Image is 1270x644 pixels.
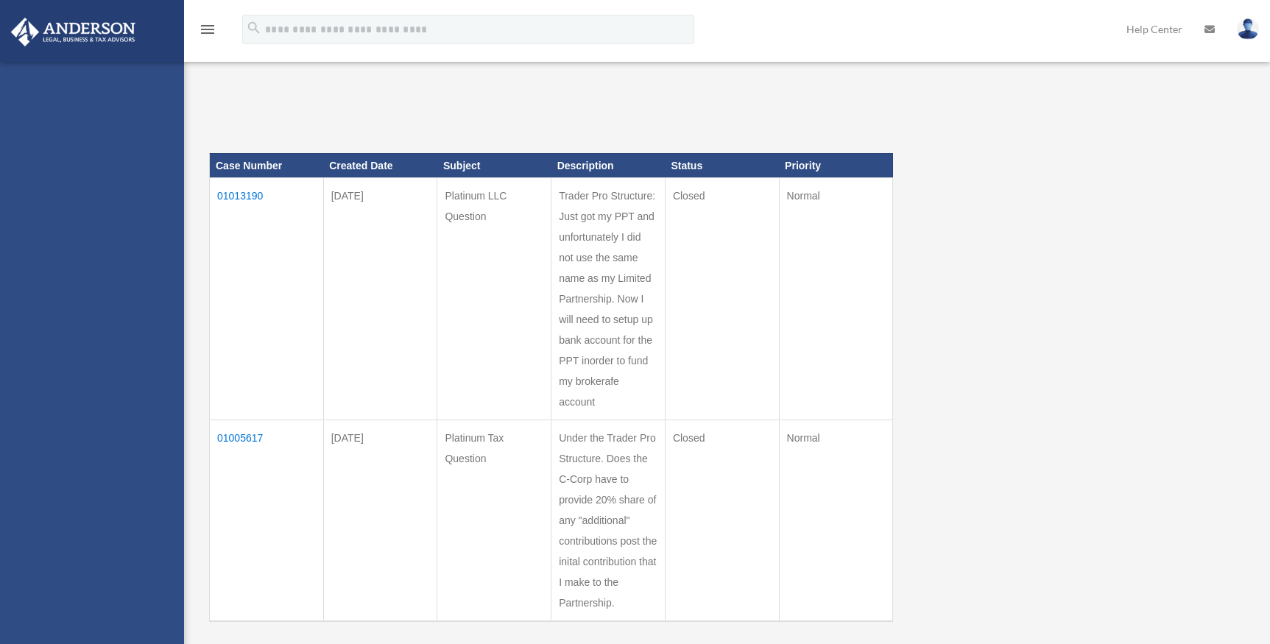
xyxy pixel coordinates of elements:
th: Status [665,153,779,178]
th: Description [551,153,666,178]
td: Closed [665,420,779,622]
td: Trader Pro Structure: Just got my PPT and unfortunately I did not use the same name as my Limited... [551,178,666,420]
td: 01013190 [210,178,324,420]
th: Case Number [210,153,324,178]
td: Platinum Tax Question [437,420,551,622]
td: [DATE] [323,420,437,622]
td: Platinum LLC Question [437,178,551,420]
i: search [246,20,262,36]
th: Subject [437,153,551,178]
img: Anderson Advisors Platinum Portal [7,18,140,46]
img: User Pic [1237,18,1259,40]
td: Normal [779,178,893,420]
td: 01005617 [210,420,324,622]
td: Under the Trader Pro Structure. Does the C-Corp have to provide 20% share of any "additional" con... [551,420,666,622]
a: menu [199,26,216,38]
td: [DATE] [323,178,437,420]
i: menu [199,21,216,38]
td: Normal [779,420,893,622]
th: Created Date [323,153,437,178]
th: Priority [779,153,893,178]
td: Closed [665,178,779,420]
